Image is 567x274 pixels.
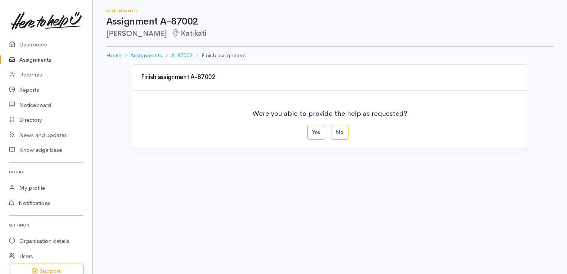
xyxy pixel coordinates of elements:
h1: Assignment A-87002 [106,16,554,27]
a: Home [106,51,121,60]
h6: Settings [9,220,83,230]
h3: Finish assignment A-87002 [141,74,519,81]
a: A-87002 [171,51,192,60]
h6: Profile [9,167,83,177]
a: Assignments [130,51,162,60]
p: Were you able to provide the help as requested? [252,104,407,119]
h6: Assignments [106,9,554,13]
label: No [331,125,348,140]
nav: breadcrumb [106,47,554,64]
h2: [PERSON_NAME] [106,29,554,38]
span: Katikati [171,29,206,38]
label: Yes [307,125,325,140]
li: Finish assignment [192,51,246,60]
